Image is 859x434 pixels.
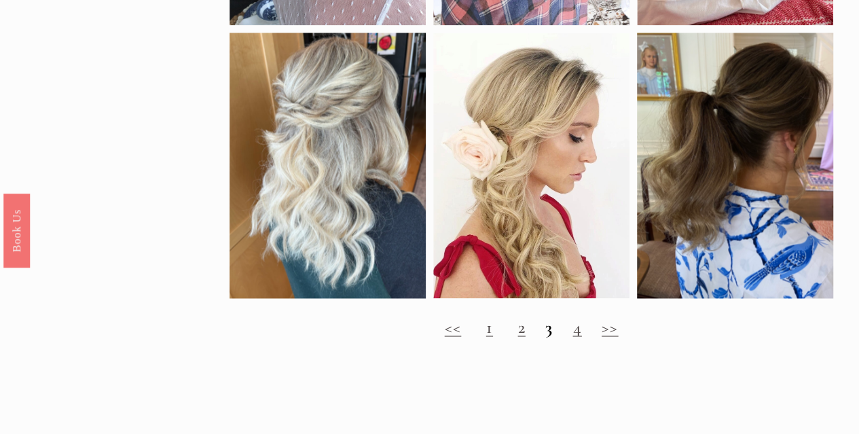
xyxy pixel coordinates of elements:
a: 1 [486,316,493,337]
a: 4 [572,316,581,337]
a: 2 [517,316,525,337]
a: Book Us [3,193,30,267]
a: << [445,316,462,337]
strong: 3 [545,316,553,337]
a: >> [602,316,619,337]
